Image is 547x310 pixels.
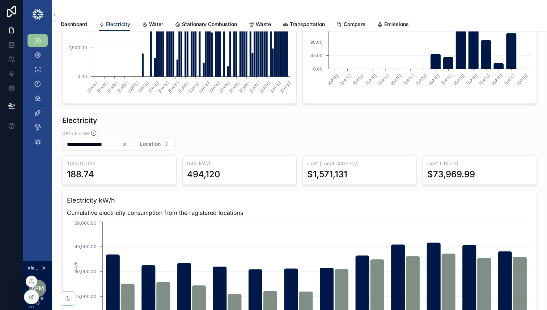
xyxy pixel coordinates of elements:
text: [DATE] [259,81,272,94]
label: Date filter [62,130,89,136]
tspan: 30,000.00 [75,269,97,274]
tspan: 0.00 [77,74,87,79]
text: [DATE] [187,81,200,94]
text: [DATE] [238,81,251,94]
a: Compare [336,18,365,32]
text: [DATE] [167,81,180,94]
text: [DATE] [402,73,415,86]
tspan: 45,000.00 [75,244,97,249]
text: [DATE] [198,81,211,94]
tspan: 1,500.00 [69,45,87,50]
div: $73,969.99 [427,169,475,180]
div: 494,120 [187,169,220,180]
h3: total kW/h [187,160,292,167]
text: [DATE] [440,73,453,86]
div: 188.74 [67,169,94,180]
text: [DATE] [96,81,109,94]
a: Emissions [377,18,409,32]
text: [DATE] [208,81,221,94]
text: [DATE] [218,81,231,94]
text: [DATE] [478,73,491,86]
a: Stationary Combustion [175,18,237,32]
tspan: 90.00 [310,39,323,45]
span: Waste [256,21,271,28]
span: Viewing as [PERSON_NAME] Personal [27,265,40,271]
text: [DATE] [269,81,282,94]
text: [DATE] [352,73,365,86]
span: Water [149,21,163,28]
text: [DATE] [228,81,241,94]
img: App logo [32,9,44,20]
text: [DATE] [377,73,390,86]
span: Cumulative electricity consumption from the registered locations [67,208,532,217]
h3: Cost (USD $) [427,160,532,167]
text: [DATE] [339,73,352,86]
text: [DATE] [177,81,190,94]
div: $1,571,131 [307,169,347,180]
text: [DATE] [327,73,340,86]
a: Electricity [99,18,130,31]
text: [DATE] [147,81,160,94]
text: [DATE] [157,81,170,94]
text: [DATE] [415,73,428,86]
text: [DATE] [453,73,466,86]
text: [DATE] [249,81,262,94]
tspan: 0.00 [313,66,323,72]
h1: Electricity [62,115,97,126]
text: [DATE] [279,81,292,94]
text: [DATE] [428,73,441,86]
text: [DATE] [106,81,119,94]
span: Compare [344,21,365,28]
text: [DATE] [503,73,516,86]
a: Dashboard [61,18,87,32]
span: Emissions [384,21,409,28]
text: [DATE] [137,81,150,94]
span: Transportation [290,21,325,28]
span: Dashboard [61,21,87,28]
button: Select Button [134,137,175,151]
a: Water [142,18,163,32]
text: [DATE] [127,81,140,94]
tspan: kW/h [73,262,79,272]
text: [DATE] [491,73,504,86]
text: [DATE] [390,73,403,86]
span: APM [31,284,44,293]
h3: Total tCO2e [67,160,172,167]
a: Transportation [283,18,325,32]
tspan: 45.00 [310,53,323,58]
h3: Electricity kW/h [67,195,532,205]
span: Electricity [106,21,130,28]
button: Clear [122,141,131,147]
text: [DATE] [465,73,478,86]
tspan: 60,000.00 [75,220,97,226]
span: Location [140,140,161,148]
text: [DATE] [516,73,529,86]
div: scrollable content [23,29,52,158]
tspan: 15,000.00 [76,294,97,299]
a: Waste [249,18,271,32]
text: [DATE] [116,81,130,94]
text: [DATE] [86,81,99,94]
h3: Cost (Local Currency) [307,160,412,167]
text: [DATE] [365,73,378,86]
span: Stationary Combustion [182,21,237,28]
